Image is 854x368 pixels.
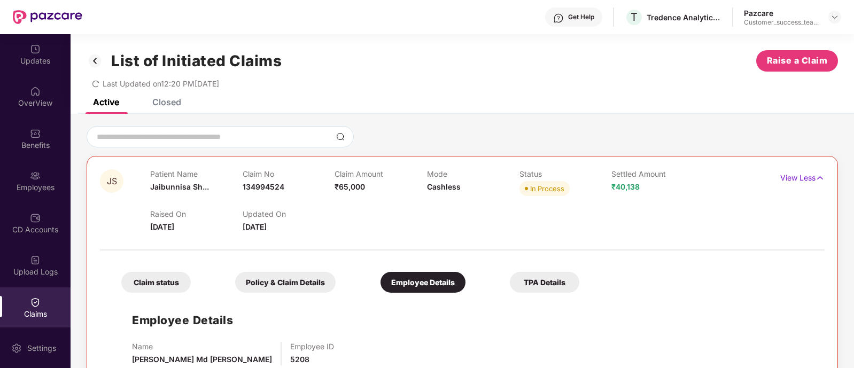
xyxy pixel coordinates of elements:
img: svg+xml;base64,PHN2ZyBpZD0iQ2xhaW0iIHhtbG5zPSJodHRwOi8vd3d3LnczLm9yZy8yMDAwL3N2ZyIgd2lkdGg9IjIwIi... [30,297,41,308]
p: Updated On [243,209,335,218]
h1: List of Initiated Claims [111,52,282,70]
img: svg+xml;base64,PHN2ZyBpZD0iSG9tZSIgeG1sbnM9Imh0dHA6Ly93d3cudzMub3JnLzIwMDAvc3ZnIiB3aWR0aD0iMjAiIG... [30,86,41,97]
div: Tredence Analytics Solutions Private Limited [647,12,721,22]
h1: Employee Details [132,311,233,329]
span: 134994524 [243,182,284,191]
span: Cashless [427,182,461,191]
span: redo [92,79,99,88]
button: Raise a Claim [756,50,838,72]
p: Settled Amount [611,169,704,178]
p: Mode [427,169,519,178]
img: svg+xml;base64,PHN2ZyBpZD0iU2VhcmNoLTMyeDMyIiB4bWxucz0iaHR0cDovL3d3dy53My5vcmcvMjAwMC9zdmciIHdpZH... [336,132,345,141]
span: JS [107,177,117,186]
div: Closed [152,97,181,107]
div: Pazcare [744,8,819,18]
img: svg+xml;base64,PHN2ZyBpZD0iRHJvcGRvd24tMzJ4MzIiIHhtbG5zPSJodHRwOi8vd3d3LnczLm9yZy8yMDAwL3N2ZyIgd2... [830,13,839,21]
p: View Less [780,169,825,184]
div: Customer_success_team_lead [744,18,819,27]
span: Jaibunnisa Sh... [150,182,209,191]
p: Name [132,342,272,351]
span: [DATE] [150,222,174,231]
span: Raise a Claim [767,54,828,67]
img: New Pazcare Logo [13,10,82,24]
span: 5208 [290,355,309,364]
p: Status [519,169,612,178]
p: Patient Name [150,169,243,178]
span: [PERSON_NAME] Md [PERSON_NAME] [132,355,272,364]
p: Claim Amount [335,169,427,178]
div: Policy & Claim Details [235,272,336,293]
div: Employee Details [381,272,465,293]
span: [DATE] [243,222,267,231]
span: ₹65,000 [335,182,365,191]
span: Last Updated on 12:20 PM[DATE] [103,79,219,88]
img: svg+xml;base64,PHN2ZyB3aWR0aD0iMzIiIGhlaWdodD0iMzIiIHZpZXdCb3g9IjAgMCAzMiAzMiIgZmlsbD0ibm9uZSIgeG... [87,52,104,70]
span: T [631,11,638,24]
div: Claim status [121,272,191,293]
p: Raised On [150,209,243,218]
div: Active [93,97,119,107]
div: Get Help [568,13,594,21]
img: svg+xml;base64,PHN2ZyBpZD0iQmVuZWZpdHMiIHhtbG5zPSJodHRwOi8vd3d3LnczLm9yZy8yMDAwL3N2ZyIgd2lkdGg9Ij... [30,128,41,139]
p: Employee ID [290,342,334,351]
span: ₹40,138 [611,182,640,191]
p: Claim No [243,169,335,178]
img: svg+xml;base64,PHN2ZyBpZD0iSGVscC0zMngzMiIgeG1sbnM9Imh0dHA6Ly93d3cudzMub3JnLzIwMDAvc3ZnIiB3aWR0aD... [553,13,564,24]
img: svg+xml;base64,PHN2ZyB4bWxucz0iaHR0cDovL3d3dy53My5vcmcvMjAwMC9zdmciIHdpZHRoPSIxNyIgaGVpZ2h0PSIxNy... [816,172,825,184]
div: Settings [24,343,59,354]
img: svg+xml;base64,PHN2ZyBpZD0iU2V0dGluZy0yMHgyMCIgeG1sbnM9Imh0dHA6Ly93d3cudzMub3JnLzIwMDAvc3ZnIiB3aW... [11,343,22,354]
img: svg+xml;base64,PHN2ZyBpZD0iVXBkYXRlZCIgeG1sbnM9Imh0dHA6Ly93d3cudzMub3JnLzIwMDAvc3ZnIiB3aWR0aD0iMj... [30,44,41,54]
img: svg+xml;base64,PHN2ZyBpZD0iVXBsb2FkX0xvZ3MiIGRhdGEtbmFtZT0iVXBsb2FkIExvZ3MiIHhtbG5zPSJodHRwOi8vd3... [30,255,41,265]
div: TPA Details [510,272,579,293]
img: svg+xml;base64,PHN2ZyBpZD0iRW1wbG95ZWVzIiB4bWxucz0iaHR0cDovL3d3dy53My5vcmcvMjAwMC9zdmciIHdpZHRoPS... [30,170,41,181]
img: svg+xml;base64,PHN2ZyBpZD0iQ0RfQWNjb3VudHMiIGRhdGEtbmFtZT0iQ0QgQWNjb3VudHMiIHhtbG5zPSJodHRwOi8vd3... [30,213,41,223]
div: In Process [530,183,564,194]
